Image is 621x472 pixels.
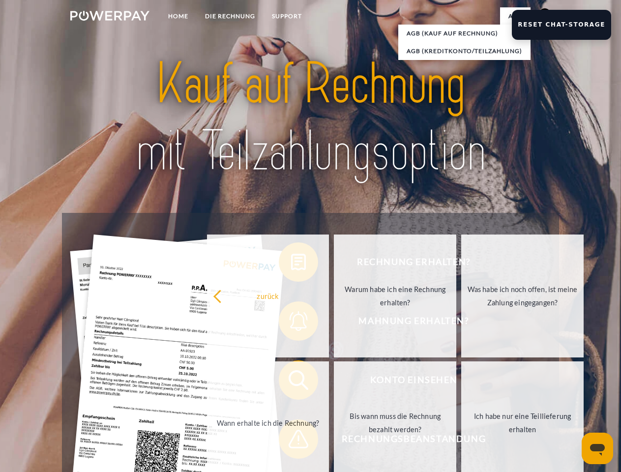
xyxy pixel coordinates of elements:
img: de [539,8,551,20]
iframe: Schaltfläche zum Öffnen des Messaging-Fensters [582,433,613,464]
a: AGB (Kreditkonto/Teilzahlung) [398,42,531,60]
a: Was habe ich noch offen, ist meine Zahlung eingegangen? [461,235,584,357]
div: Was habe ich noch offen, ist meine Zahlung eingegangen? [467,283,578,309]
a: DIE RECHNUNG [197,7,264,25]
div: Warum habe ich eine Rechnung erhalten? [340,283,450,309]
div: Wann erhalte ich die Rechnung? [213,416,324,429]
div: Bis wann muss die Rechnung bezahlt werden? [340,410,450,436]
img: logo-powerpay-white.svg [70,11,149,21]
div: Ich habe nur eine Teillieferung erhalten [467,410,578,436]
a: AGB (Kauf auf Rechnung) [398,25,531,42]
a: agb [500,7,531,25]
div: zurück [213,289,324,302]
a: Home [160,7,197,25]
a: SUPPORT [264,7,310,25]
img: title-powerpay_de.svg [94,47,527,188]
button: Reset Chat-Storage [512,10,611,40]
